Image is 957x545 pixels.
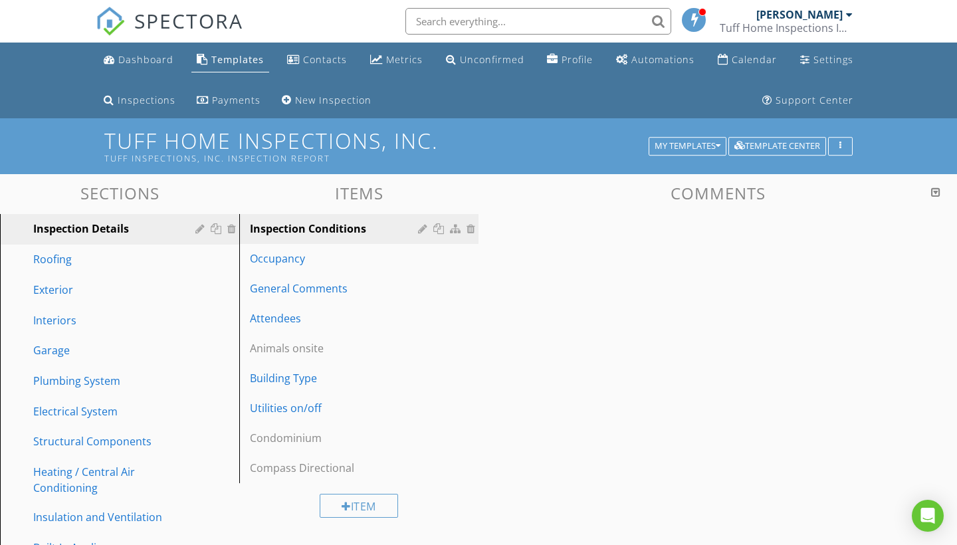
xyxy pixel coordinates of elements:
div: Templates [211,53,264,66]
div: Inspection Conditions [250,221,422,237]
div: Settings [813,53,853,66]
div: Roofing [33,251,176,267]
a: Settings [795,48,859,72]
div: Electrical System [33,403,176,419]
a: Unconfirmed [441,48,530,72]
div: General Comments [250,280,422,296]
a: Automations (Basic) [611,48,700,72]
div: Compass Directional [250,460,422,476]
a: Payments [191,88,266,113]
a: Metrics [365,48,428,72]
div: Utilities on/off [250,400,422,416]
a: Inspections [98,88,181,113]
div: [PERSON_NAME] [756,8,843,21]
div: Interiors [33,312,176,328]
div: Unconfirmed [460,53,524,66]
div: Calendar [732,53,777,66]
div: Occupancy [250,251,422,267]
a: SPECTORA [96,18,243,46]
div: Insulation and Ventilation [33,509,176,525]
div: Tuff Home Inspections Inc. [720,21,853,35]
div: Building Type [250,370,422,386]
a: Support Center [757,88,859,113]
h3: Items [239,184,478,202]
span: SPECTORA [134,7,243,35]
a: Company Profile [542,48,598,72]
div: Inspection Details [33,221,176,237]
div: Attendees [250,310,422,326]
img: The Best Home Inspection Software - Spectora [96,7,125,36]
button: Template Center [728,137,826,156]
div: Plumbing System [33,373,176,389]
div: TUFF INSPECTIONS, INC. INSPECTION REPORT [104,153,653,163]
a: Template Center [728,139,826,151]
div: Dashboard [118,53,173,66]
a: New Inspection [276,88,377,113]
div: My Templates [655,142,720,151]
div: Garage [33,342,176,358]
h3: Comments [486,184,949,202]
button: My Templates [649,137,726,156]
div: Inspections [118,94,175,106]
div: Payments [212,94,261,106]
a: Dashboard [98,48,179,72]
div: Structural Components [33,433,176,449]
div: Heating / Central Air Conditioning [33,464,176,496]
a: Contacts [282,48,352,72]
div: Animals onsite [250,340,422,356]
div: New Inspection [295,94,372,106]
div: Metrics [386,53,423,66]
div: Condominium [250,430,422,446]
div: Open Intercom Messenger [912,500,944,532]
a: Calendar [712,48,782,72]
div: Contacts [303,53,347,66]
a: Templates [191,48,269,72]
div: Automations [631,53,694,66]
div: Support Center [776,94,853,106]
div: Item [320,494,398,518]
div: Exterior [33,282,176,298]
h1: TUFF HOME INSPECTIONS, INC. [104,129,853,163]
div: Template Center [734,142,820,151]
input: Search everything... [405,8,671,35]
div: Profile [562,53,593,66]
